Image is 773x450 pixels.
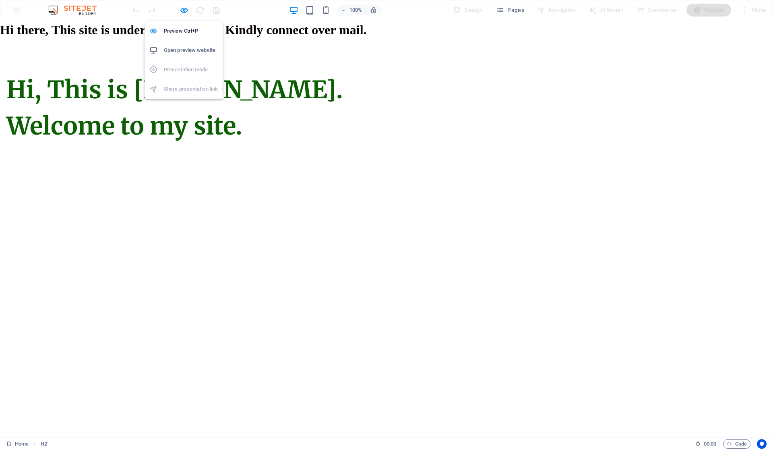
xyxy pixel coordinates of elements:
[493,4,527,17] button: Pages
[370,6,377,14] i: On resize automatically adjust zoom level to fit chosen device.
[349,5,362,15] h6: 100%
[41,439,47,449] nav: breadcrumb
[757,439,767,449] button: Usercentrics
[727,439,747,449] span: Code
[709,441,711,447] span: :
[704,439,716,449] span: 00 00
[496,6,524,14] span: Pages
[723,439,750,449] button: Code
[695,439,717,449] h6: Session time
[6,54,343,121] span: Hi, This is [PERSON_NAME]. Welcome to my site.
[164,46,218,55] h6: Open preview website
[41,439,47,449] span: Click to select. Double-click to edit
[337,5,366,15] button: 100%
[450,4,486,17] div: Design (Ctrl+Alt+Y)
[46,5,107,15] img: Editor Logo
[6,439,29,449] a: Click to cancel selection. Double-click to open Pages
[164,26,218,36] h6: Preview Ctrl+P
